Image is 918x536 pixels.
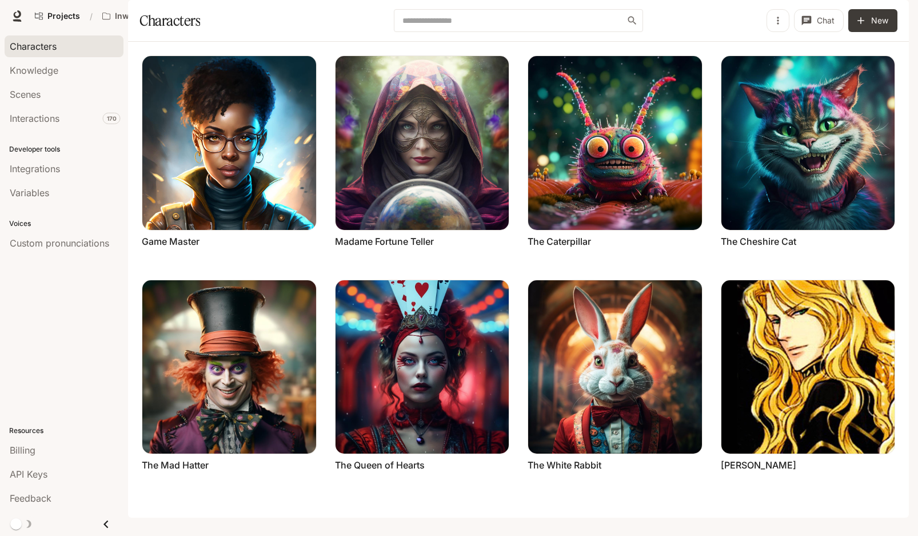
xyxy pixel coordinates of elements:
[528,56,702,230] img: The Caterpillar
[336,280,509,454] img: The Queen of Hearts
[47,11,80,21] span: Projects
[142,280,316,454] img: The Mad Hatter
[335,235,434,248] a: Madame Fortune Teller
[85,10,97,22] div: /
[528,235,591,248] a: The Caterpillar
[721,56,895,230] img: The Cheshire Cat
[335,459,425,471] a: The Queen of Hearts
[721,235,796,248] a: The Cheshire Cat
[528,459,601,471] a: The White Rabbit
[30,5,85,27] a: Go to projects
[115,11,179,21] p: Inworld AI Demos
[142,235,199,248] a: Game Master
[794,9,844,32] button: Chat
[142,56,316,230] img: Game Master
[97,5,197,27] button: All workspaces
[139,9,200,32] h1: Characters
[528,280,702,454] img: The White Rabbit
[721,280,895,454] img: Tis Leif
[848,9,897,32] button: New
[142,459,209,471] a: The Mad Hatter
[336,56,509,230] img: Madame Fortune Teller
[721,459,796,471] a: [PERSON_NAME]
